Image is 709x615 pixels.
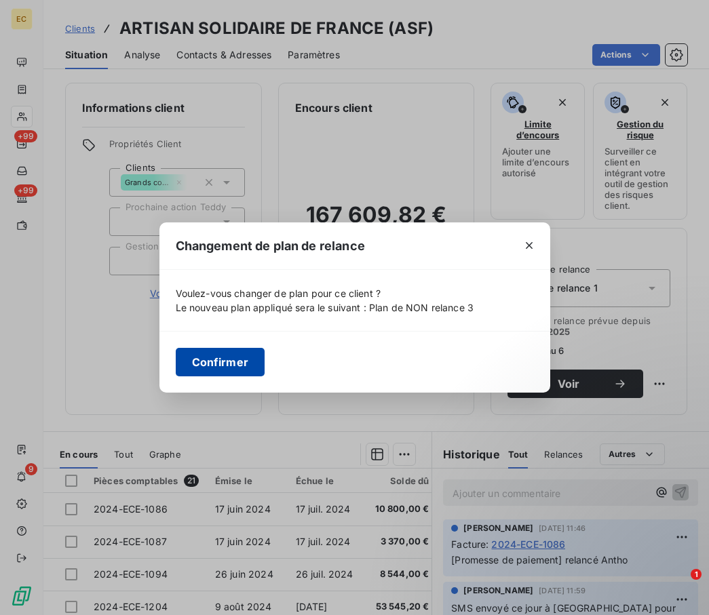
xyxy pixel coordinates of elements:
[438,483,709,578] iframe: Intercom notifications message
[176,237,365,255] span: Changement de plan de relance
[176,286,381,300] span: Voulez-vous changer de plan pour ce client ?
[663,569,695,601] iframe: Intercom live chat
[176,348,265,376] button: Confirmer
[691,569,702,580] span: 1
[176,300,474,315] span: Le nouveau plan appliqué sera le suivant : Plan de NON relance 3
